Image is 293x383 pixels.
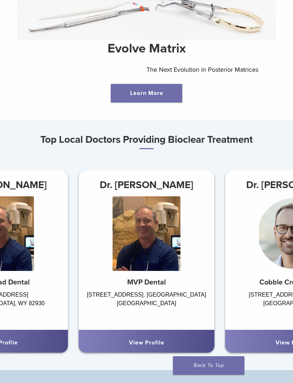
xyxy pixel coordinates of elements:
img: Dr. Jonathan Morgan [113,196,180,271]
a: Back To Top [173,356,244,375]
strong: MVP Dental [127,278,166,287]
h2: Evolve Matrix [17,40,276,57]
a: Learn More [111,84,182,102]
p: The Next Evolution in Posterior Matrices [146,64,276,75]
div: [STREET_ADDRESS]. [GEOGRAPHIC_DATA] [GEOGRAPHIC_DATA] [79,291,214,323]
a: View Profile [129,339,164,346]
h3: Dr. [PERSON_NAME] [79,176,214,193]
